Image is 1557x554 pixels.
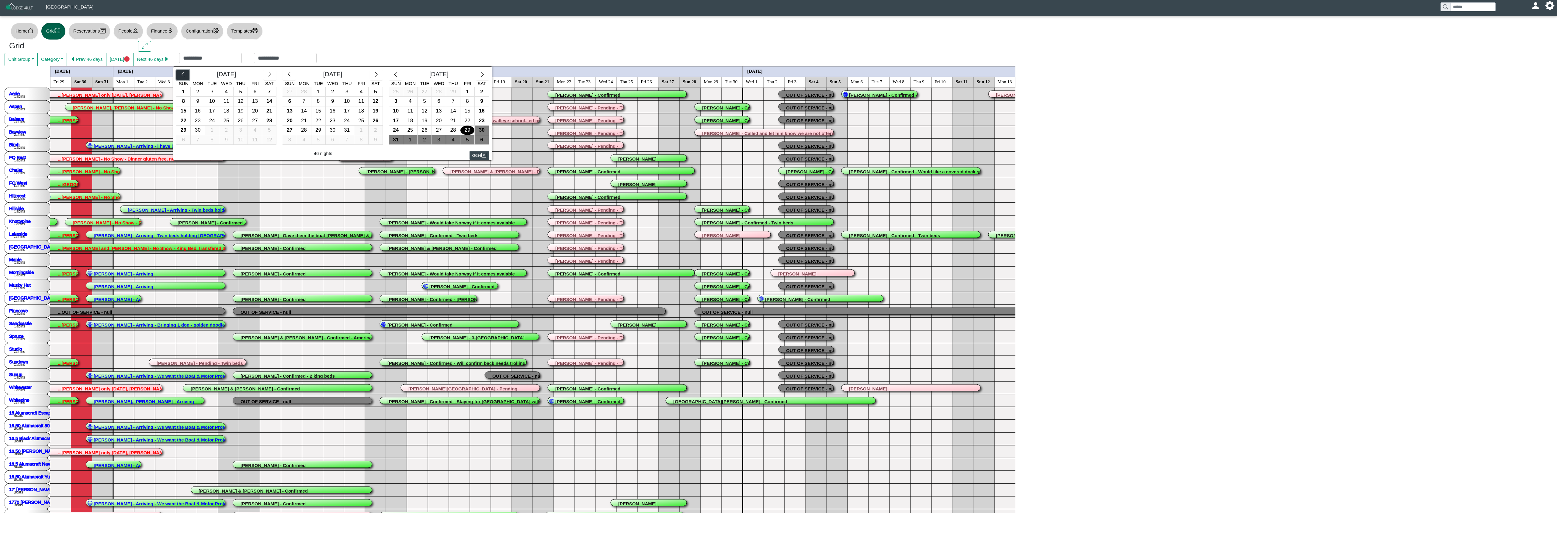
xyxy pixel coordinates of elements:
[449,81,458,86] span: Thu
[342,81,352,86] span: Thu
[219,116,234,126] button: 25
[297,97,311,106] div: 7
[179,81,189,86] span: Sun
[311,126,325,135] div: 29
[205,97,219,106] div: 10
[369,135,383,145] button: 9
[297,116,311,126] div: 21
[176,87,190,97] div: 1
[354,106,369,116] button: 18
[205,87,219,97] button: 3
[234,126,248,135] div: 3
[460,135,475,145] button: 5
[283,106,296,116] div: 13
[340,135,354,145] button: 7
[326,126,340,135] button: 30
[191,116,205,126] button: 23
[389,106,403,116] button: 10
[354,126,369,135] button: 1
[326,135,340,145] button: 6
[286,71,292,77] svg: chevron left
[432,97,446,106] button: 6
[369,97,383,106] button: 12
[297,106,311,116] button: 14
[205,135,219,145] div: 8
[176,70,189,81] button: chevron left
[389,116,403,126] button: 17
[326,97,340,106] div: 9
[389,97,403,106] button: 3
[311,106,325,116] div: 15
[311,106,326,116] button: 15
[354,87,369,97] button: 4
[191,135,205,145] div: 7
[369,116,383,126] button: 26
[283,87,296,97] div: 27
[354,135,368,145] div: 8
[248,106,262,116] button: 20
[475,106,489,116] button: 16
[446,116,460,126] button: 21
[369,126,383,135] div: 2
[267,71,273,77] svg: chevron right
[219,106,234,116] button: 18
[234,106,248,116] button: 19
[460,87,474,97] div: 1
[389,135,403,145] div: 31
[402,70,476,81] div: [DATE]
[191,87,205,97] div: 2
[285,81,295,86] span: Sun
[418,87,432,97] button: 27
[475,116,489,126] button: 23
[176,106,190,116] div: 15
[403,126,417,135] div: 25
[403,97,418,106] button: 4
[432,87,446,97] button: 28
[234,135,248,145] button: 10
[403,106,418,116] button: 11
[314,81,323,86] span: Tue
[340,97,354,106] button: 10
[283,135,297,145] button: 3
[262,126,276,135] div: 5
[283,116,296,126] div: 20
[358,81,365,86] span: Fri
[248,116,262,126] button: 27
[219,135,233,145] div: 9
[354,97,368,106] div: 11
[460,97,475,106] button: 8
[192,81,203,86] span: Mon
[446,135,460,145] button: 4
[311,87,326,97] button: 1
[283,126,297,135] button: 27
[248,126,262,135] button: 4
[432,126,446,135] button: 27
[311,116,325,126] div: 22
[370,70,383,81] button: chevron right
[262,87,276,97] button: 7
[475,135,489,145] button: 6
[297,87,311,97] div: 28
[176,126,191,135] button: 29
[446,97,460,106] div: 7
[248,97,262,106] button: 13
[219,97,233,106] div: 11
[369,106,383,116] div: 19
[460,135,474,145] div: 5
[432,106,446,116] div: 13
[371,81,380,86] span: Sat
[475,126,489,135] div: 30
[389,87,403,97] div: 25
[176,126,190,135] div: 29
[389,70,402,81] button: chevron left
